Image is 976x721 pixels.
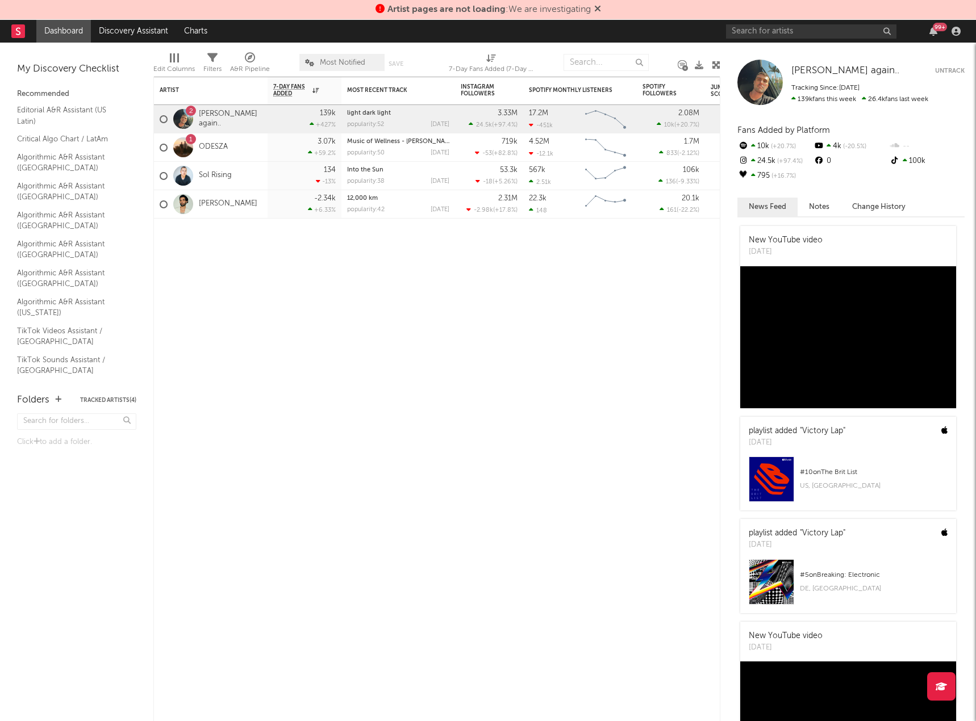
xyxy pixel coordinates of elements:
span: 7-Day Fans Added [273,83,310,97]
div: +427 % [310,121,336,128]
div: popularity: 50 [347,150,385,156]
div: 1.7M [684,138,699,145]
svg: Chart title [580,162,631,190]
svg: Chart title [580,133,631,162]
span: Most Notified [320,59,365,66]
a: #5onBreaking: ElectronicDE, [GEOGRAPHIC_DATA] [740,559,956,613]
div: Jump Score [711,84,739,98]
a: #10onThe Brit ListUS, [GEOGRAPHIC_DATA] [740,456,956,510]
a: Sol Rising [199,171,232,181]
button: Save [389,61,403,67]
div: Artist [160,87,245,94]
span: 161 [667,207,677,213]
input: Search for folders... [17,413,136,430]
div: -13 % [316,178,336,185]
span: -18 [483,179,493,185]
span: -22.2 % [678,207,698,213]
a: Algorithmic A&R Assistant ([US_STATE]) [17,296,125,319]
span: +5.26 % [494,179,516,185]
div: Edit Columns [153,48,195,81]
a: [PERSON_NAME] [199,199,257,209]
span: 139k fans this week [791,96,856,103]
svg: Chart title [580,190,631,219]
div: 148 [529,207,547,214]
span: -2.98k [474,207,493,213]
div: 57.9 [711,112,756,126]
div: -12.1k [529,150,553,157]
div: 719k [502,138,518,145]
div: popularity: 38 [347,178,385,185]
span: Fans Added by Platform [737,126,830,135]
div: [DATE] [749,437,845,448]
a: Discovery Assistant [91,20,176,43]
div: 22.3k [529,195,547,202]
span: +20.7 % [769,144,796,150]
a: 12,000 km [347,195,378,202]
div: 106k [683,166,699,174]
a: Critical Algo Chart / LatAm [17,133,125,145]
a: ODESZA [199,142,228,152]
div: 55.6 [711,169,756,183]
div: 99 + [933,23,947,31]
div: Recommended [17,87,136,101]
div: # 5 on Breaking: Electronic [800,568,948,582]
div: 78.4 [711,198,756,211]
div: Most Recent Track [347,87,432,94]
a: Algorithmic A&R Assistant ([GEOGRAPHIC_DATA]) [17,209,125,232]
div: Into the Sun [347,167,449,173]
div: 2.51k [529,178,551,186]
div: 2.08M [678,110,699,117]
div: 20.1k [682,195,699,202]
div: 139k [320,110,336,117]
button: 99+ [929,27,937,36]
span: -2.12 % [679,150,698,157]
div: 100k [889,154,965,169]
div: 17.2M [529,110,548,117]
div: ( ) [476,178,518,185]
a: [PERSON_NAME] again.. [791,65,899,77]
a: TikTok Sounds Assistant / [GEOGRAPHIC_DATA] [17,354,125,377]
a: Algorithmic A&R Assistant ([GEOGRAPHIC_DATA]) [17,151,125,174]
a: Music of Wellness - [PERSON_NAME] Remix [347,139,476,145]
input: Search for artists [726,24,896,39]
div: light dark light [347,110,449,116]
div: 2.31M [498,195,518,202]
div: # 10 on The Brit List [800,466,948,479]
div: popularity: 42 [347,207,385,213]
div: 3.33M [498,110,518,117]
div: ( ) [657,121,699,128]
a: Editorial A&R Assistant (US Latin) [17,104,125,127]
div: 7-Day Fans Added (7-Day Fans Added) [449,62,534,76]
div: 4.52M [529,138,549,145]
div: Spotify Followers [643,83,682,97]
input: Search... [564,54,649,71]
div: [DATE] [431,121,449,128]
a: "Victory Lap" [800,529,845,537]
div: [DATE] [431,207,449,213]
div: -2.34k [314,195,336,202]
button: Tracked Artists(4) [80,397,136,403]
div: [DATE] [749,539,845,551]
div: ( ) [658,178,699,185]
span: -20.5 % [841,144,866,150]
div: -451k [529,121,553,129]
div: ( ) [469,121,518,128]
span: Artist pages are not loading [387,5,506,14]
span: 833 [666,150,677,157]
a: Charts [176,20,215,43]
div: -- [889,139,965,154]
div: ( ) [659,149,699,157]
span: +17.8 % [495,207,516,213]
div: [DATE] [749,642,823,653]
div: US, [GEOGRAPHIC_DATA] [800,479,948,493]
div: 7-Day Fans Added (7-Day Fans Added) [449,48,534,81]
span: -9.33 % [678,179,698,185]
button: News Feed [737,198,798,216]
span: +97.4 % [775,158,803,165]
button: Untrack [935,65,965,77]
div: A&R Pipeline [230,62,270,76]
div: Music of Wellness - ODESZA Severance Remix [347,139,449,145]
div: 24.5k [737,154,813,169]
svg: Chart title [580,105,631,133]
span: +82.8 % [494,150,516,157]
